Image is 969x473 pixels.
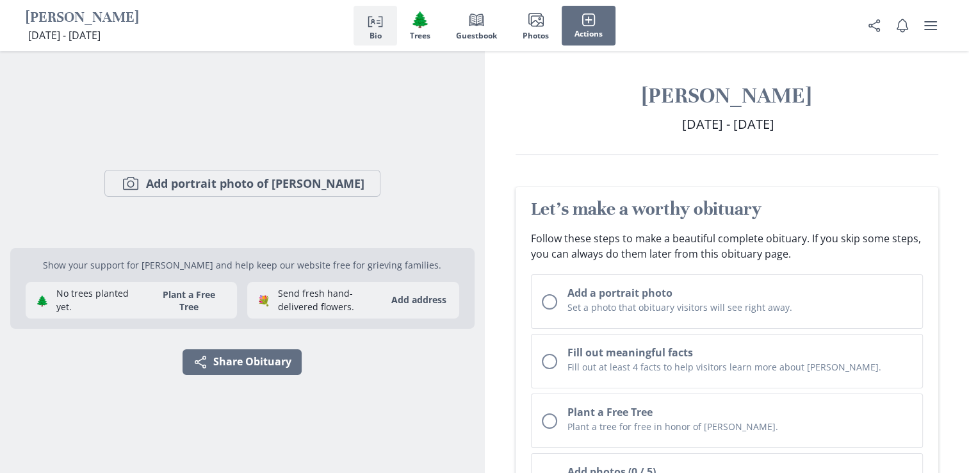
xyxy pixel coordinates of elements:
button: Share Obituary [861,13,887,38]
span: [DATE] - [DATE] [28,28,101,42]
div: Unchecked circle [542,413,557,429]
button: Add portrait photo of [PERSON_NAME] [104,170,380,197]
h2: Plant a Free Tree [567,404,913,420]
span: Actions [574,29,603,38]
p: Fill out at least 4 facts to help visitors learn more about [PERSON_NAME]. [567,360,913,374]
span: Photos [523,31,549,40]
button: Notifications [890,13,915,38]
span: [DATE] - [DATE] [682,115,774,133]
h1: [PERSON_NAME] [26,8,139,28]
h2: Fill out meaningful facts [567,345,913,360]
button: Plant a Free Tree [146,288,232,313]
span: Tree [411,10,430,29]
p: Show your support for [PERSON_NAME] and help keep our website free for grieving families. [26,258,459,272]
button: Plant a Free TreePlant a tree for free in honor of [PERSON_NAME]. [531,394,924,448]
button: Bio [354,6,397,46]
span: Guestbook [456,31,497,40]
h2: Let's make a worthy obituary [531,197,924,220]
span: Trees [410,31,430,40]
p: Set a photo that obituary visitors will see right away. [567,301,913,314]
p: Follow these steps to make a beautiful complete obituary. If you skip some steps, you can always ... [531,231,924,261]
button: Guestbook [443,6,510,46]
button: Actions [562,6,615,46]
span: Bio [370,31,382,40]
button: Add address [384,290,454,311]
button: Share Obituary [183,349,302,375]
button: Add a portrait photoSet a photo that obituary visitors will see right away. [531,274,924,329]
div: Unchecked circle [542,354,557,369]
button: Photos [510,6,562,46]
h1: [PERSON_NAME] [516,82,939,110]
button: Trees [397,6,443,46]
button: Fill out meaningful factsFill out at least 4 facts to help visitors learn more about [PERSON_NAME]. [531,334,924,388]
p: Plant a tree for free in honor of [PERSON_NAME]. [567,420,913,433]
div: Unchecked circle [542,294,557,310]
button: user menu [918,13,943,38]
h2: Add a portrait photo [567,285,913,301]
